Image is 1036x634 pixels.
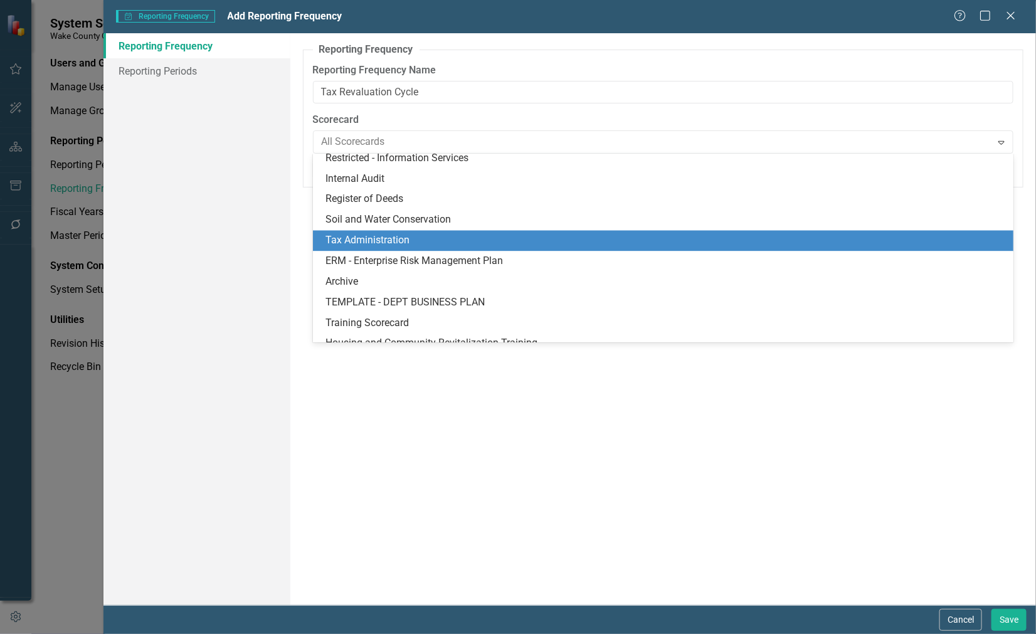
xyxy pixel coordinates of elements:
div: Archive [325,275,1006,290]
div: Soil and Water Conservation [325,213,1006,228]
div: Housing and Community Revitalization Training [325,337,1006,351]
a: Reporting Frequency [103,33,290,58]
span: Reporting Frequency [116,10,214,23]
span: Add Reporting Frequency [228,10,342,22]
div: ERM - Enterprise Risk Management Plan [325,255,1006,269]
a: Reporting Periods [103,58,290,83]
button: Cancel [939,609,982,631]
div: Training Scorecard [325,317,1006,331]
div: TEMPLATE - DEPT BUSINESS PLAN [325,296,1006,310]
div: Internal Audit [325,172,1006,187]
label: Scorecard [313,113,1013,127]
div: Register of Deeds [325,193,1006,207]
button: Save [991,609,1027,631]
div: Restricted - Information Services [325,152,1006,166]
legend: Reporting Frequency [313,43,420,57]
div: Tax Administration [325,234,1006,248]
label: Reporting Frequency Name [313,63,1013,78]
